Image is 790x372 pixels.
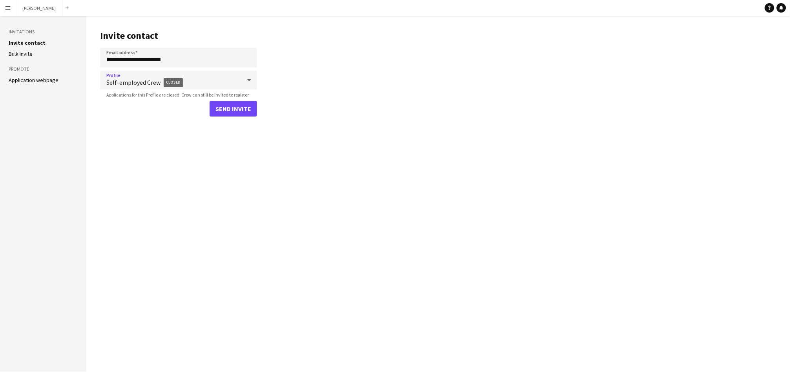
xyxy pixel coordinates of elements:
[100,92,256,98] span: Applications for this Profile are closed. Crew can still be invited to register.
[106,73,241,92] span: Self-employed Crew
[9,28,78,35] h3: Invitations
[164,78,183,87] span: Closed
[16,0,62,16] button: [PERSON_NAME]
[210,101,257,117] button: Send invite
[100,30,257,42] h1: Invite contact
[9,66,78,73] h3: Promote
[9,77,58,84] a: Application webpage
[9,39,46,46] a: Invite contact
[9,50,33,57] a: Bulk invite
